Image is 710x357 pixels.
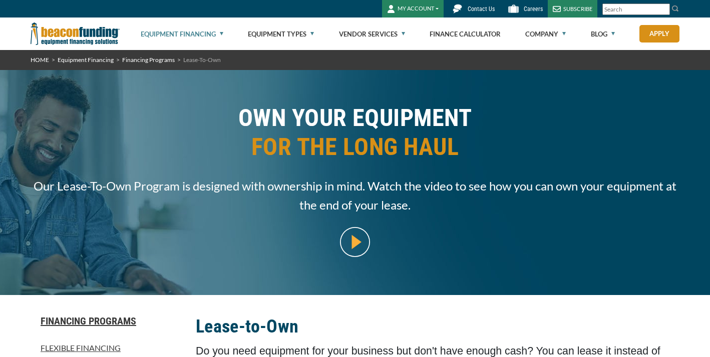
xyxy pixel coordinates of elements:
[58,56,114,63] a: Equipment Financing
[31,132,679,161] span: FOR THE LONG HAUL
[659,5,667,13] a: Clear search text
[183,56,221,63] span: Lease-To-Own
[196,315,679,338] h2: Lease-to-Own
[339,18,405,50] a: Vendor Services
[591,18,615,50] a: Blog
[430,18,501,50] a: Finance Calculator
[31,103,679,169] h1: OWN YOUR EQUIPMENT
[248,18,314,50] a: Equipment Types
[31,315,184,327] a: Financing Programs
[639,25,679,42] a: Apply
[524,5,543,12] span: Careers
[671,4,679,12] img: Search
[31,56,49,63] a: HOME
[340,227,370,257] img: video modal pop-up play button
[31,342,184,354] a: Flexible Financing
[602,3,670,15] input: Search
[122,56,175,63] a: Financing Programs
[31,176,679,214] span: Our Lease-To-Own Program is designed with ownership in mind. Watch the video to see how you can o...
[141,18,223,50] a: Equipment Financing
[31,17,120,50] img: Beacon Funding Corporation logo
[525,18,566,50] a: Company
[468,5,495,12] span: Contact Us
